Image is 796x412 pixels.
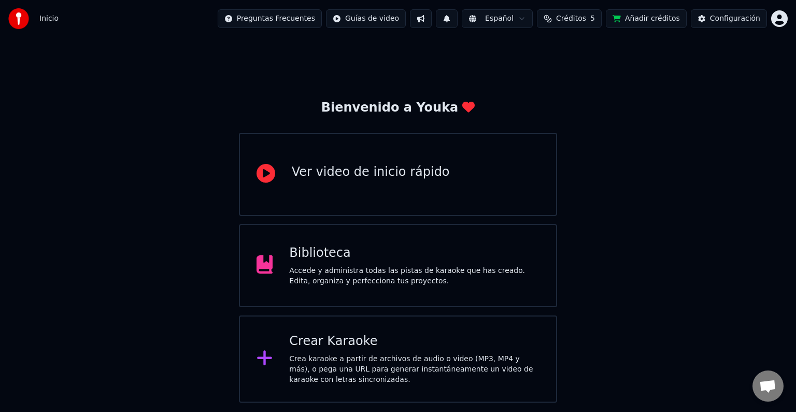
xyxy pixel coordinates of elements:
div: Configuración [710,13,760,24]
nav: breadcrumb [39,13,59,24]
button: Preguntas Frecuentes [218,9,322,28]
div: Ver video de inicio rápido [292,164,450,181]
span: 5 [590,13,595,24]
div: Bienvenido a Youka [321,100,475,116]
button: Guías de video [326,9,406,28]
img: youka [8,8,29,29]
div: Accede y administra todas las pistas de karaoke que has creado. Edita, organiza y perfecciona tus... [289,266,539,286]
span: Inicio [39,13,59,24]
button: Créditos5 [537,9,602,28]
button: Configuración [691,9,767,28]
div: Chat abierto [752,370,784,402]
button: Añadir créditos [606,9,687,28]
div: Crea karaoke a partir de archivos de audio o video (MP3, MP4 y más), o pega una URL para generar ... [289,354,539,385]
div: Crear Karaoke [289,333,539,350]
div: Biblioteca [289,245,539,262]
span: Créditos [556,13,586,24]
